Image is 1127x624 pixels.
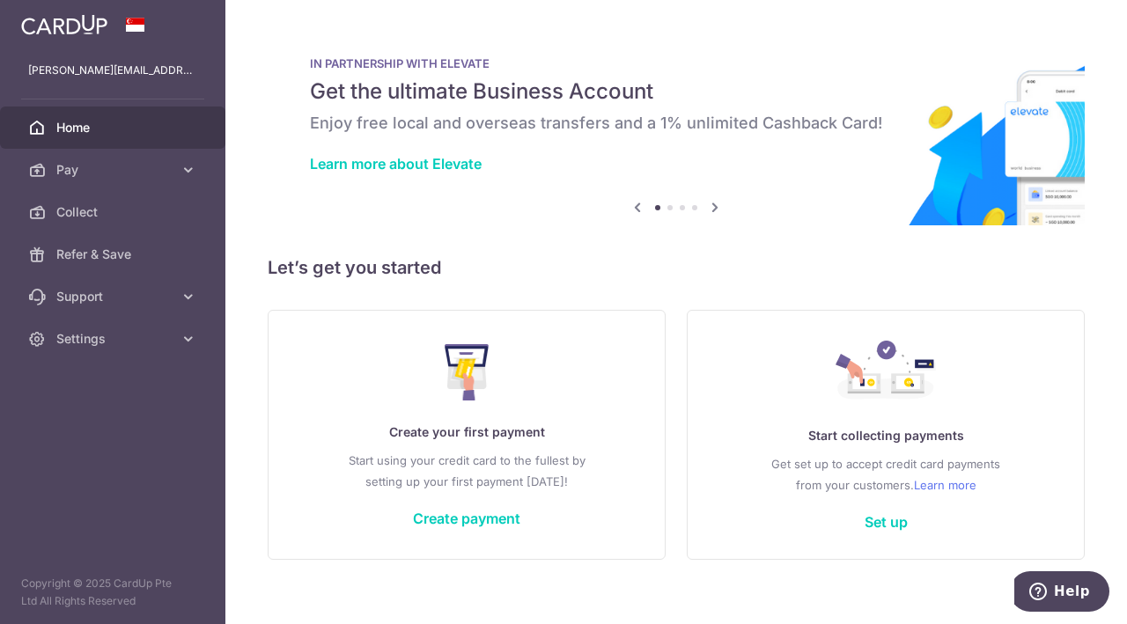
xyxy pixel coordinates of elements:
a: Learn more [914,474,976,496]
iframe: Opens a widget where you can find more information [1014,571,1109,615]
span: Settings [56,330,173,348]
span: Collect [56,203,173,221]
span: Home [56,119,173,136]
p: Start using your credit card to the fullest by setting up your first payment [DATE]! [304,450,630,492]
p: IN PARTNERSHIP WITH ELEVATE [310,56,1042,70]
img: Make Payment [445,344,490,400]
a: Create payment [413,510,520,527]
img: CardUp [21,14,107,35]
a: Set up [865,513,908,531]
h6: Enjoy free local and overseas transfers and a 1% unlimited Cashback Card! [310,113,1042,134]
p: Start collecting payments [723,425,1049,446]
img: Renovation banner [268,28,1085,225]
p: [PERSON_NAME][EMAIL_ADDRESS][DOMAIN_NAME] [28,62,197,79]
span: Refer & Save [56,246,173,263]
img: Collect Payment [836,341,936,404]
p: Get set up to accept credit card payments from your customers. [723,453,1049,496]
a: Learn more about Elevate [310,155,482,173]
span: Support [56,288,173,305]
h5: Let’s get you started [268,253,1085,282]
span: Pay [56,161,173,179]
p: Create your first payment [304,422,630,443]
h5: Get the ultimate Business Account [310,77,1042,106]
